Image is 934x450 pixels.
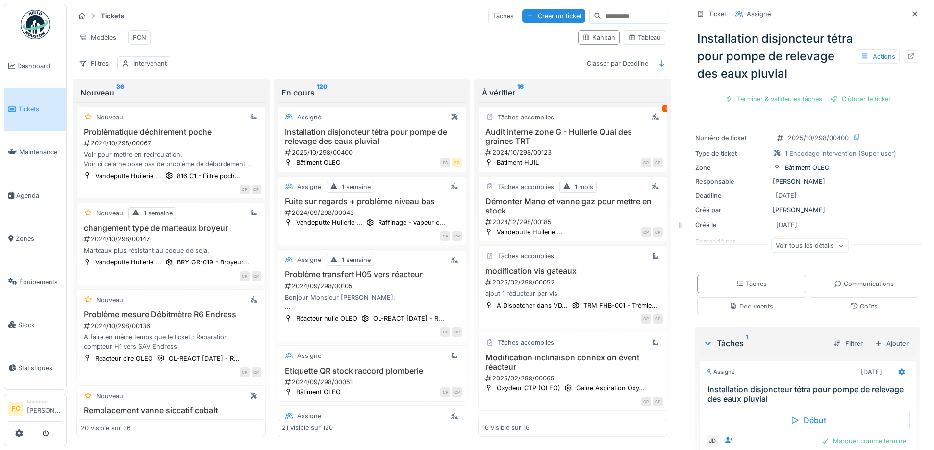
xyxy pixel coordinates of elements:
[296,158,341,167] div: Bâtiment OLEO
[4,45,66,88] a: Dashboard
[452,387,462,397] div: CP
[706,434,719,448] div: JD
[284,208,462,217] div: 2024/09/298/00043
[788,133,849,142] div: 2025/10/298/00400
[296,218,362,227] div: Vandeputte Huilerie ...
[19,147,62,157] span: Maintenance
[177,258,249,267] div: BRY GR-019 - Broyeur...
[133,33,146,42] div: FCN
[4,346,66,389] a: Statistiques
[75,30,121,45] div: Modèles
[582,56,653,71] div: Classer par Deadline
[81,150,261,168] div: Voir pour mettre en recirculation. Voir ci cela ne pose pas de problème de débordement. Programma...
[252,367,261,377] div: CP
[177,171,241,181] div: 816 C1 - Filtre poch...
[695,191,769,200] div: Deadline
[440,387,450,397] div: CP
[18,320,62,330] span: Stock
[240,367,250,377] div: CP
[484,217,663,227] div: 2024/12/298/00185
[83,139,261,148] div: 2024/10/298/00067
[96,113,123,122] div: Nouveau
[653,314,663,324] div: CP
[81,127,261,137] h3: Problèmatique déchirement poche
[240,185,250,194] div: CP
[653,158,663,167] div: CP
[169,354,240,363] div: OL-REACT [DATE] - R...
[776,191,797,200] div: [DATE]
[452,231,462,241] div: CP
[482,197,663,215] h3: Démonter Mano et vanne gaz pour mettre en stock
[706,368,735,376] div: Assigné
[736,279,767,288] div: Tâches
[16,234,62,243] span: Zones
[4,217,66,260] a: Zones
[497,158,539,167] div: Bâtiment HUIL
[482,87,663,98] div: À vérifier
[83,235,261,244] div: 2024/10/298/00147
[83,321,261,331] div: 2024/10/298/00136
[83,417,261,426] div: 2024/10/298/00130
[706,410,910,430] div: Début
[693,26,922,87] div: Installation disjoncteur tétra pour pompe de relevage des eaux pluvial
[16,191,62,200] span: Agenda
[297,411,321,421] div: Assigné
[252,271,261,281] div: CP
[21,10,50,39] img: Badge_color-CXgf-gQk.svg
[498,338,554,347] div: Tâches accomplies
[785,149,896,158] div: 1 Encodage intervention (Super user)
[498,182,554,191] div: Tâches accomplies
[482,353,663,372] h3: Modification inclinaison connexion évent réacteur
[4,174,66,217] a: Agenda
[522,9,585,23] div: Créer un ticket
[497,383,560,393] div: Oxydeur CTP (OLEO)
[27,398,62,405] div: Manager
[342,255,371,264] div: 1 semaine
[81,310,261,319] h3: Problème mesure Débitmètre R6 Endress
[81,223,261,233] h3: changement type de marteaux broyeur
[4,88,66,131] a: Tickets
[484,278,663,287] div: 2025/02/298/00052
[771,239,848,253] div: Voir tous les détails
[721,93,826,106] div: Terminer & valider les tâches
[641,158,651,167] div: CP
[8,398,62,422] a: FC Manager[PERSON_NAME]
[297,113,321,122] div: Assigné
[695,177,920,186] div: [PERSON_NAME]
[18,363,62,373] span: Statistiques
[81,332,261,351] div: A faire en même temps que le ticket : Réparation compteur H1 vers SAV Endress
[582,33,615,42] div: Kanban
[4,303,66,346] a: Stock
[144,209,173,218] div: 1 semaine
[81,406,261,415] h3: Remplacement vanne siccatif cobalt
[27,398,62,419] li: [PERSON_NAME]
[81,423,131,432] div: 20 visible sur 36
[297,351,321,360] div: Assigné
[373,314,444,323] div: OL-REACT [DATE] - R...
[695,205,920,214] div: [PERSON_NAME]
[116,87,124,98] sup: 36
[482,127,663,146] h3: Audit interne zone G - Huilerie Quai des graines TRT
[97,11,128,21] strong: Tickets
[284,148,462,157] div: 2025/10/298/00400
[4,260,66,303] a: Équipements
[695,205,769,214] div: Créé par
[282,366,462,376] h3: Etiquette QR stock raccord plomberie
[95,171,161,181] div: Vandeputte Huilerie ...
[75,56,113,71] div: Filtres
[133,59,167,68] div: Intervenant
[695,133,769,142] div: Numéro de ticket
[440,231,450,241] div: CP
[641,314,651,324] div: CP
[817,434,910,448] div: Marquer comme terminé
[440,158,450,167] div: FC
[297,182,321,191] div: Assigné
[641,227,651,237] div: CP
[826,93,894,106] div: Clôturer le ticket
[850,302,878,311] div: Coûts
[482,266,663,276] h3: modification vis gateaux
[830,337,867,350] div: Filtrer
[730,302,773,311] div: Documents
[8,402,23,416] li: FC
[252,185,261,194] div: CP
